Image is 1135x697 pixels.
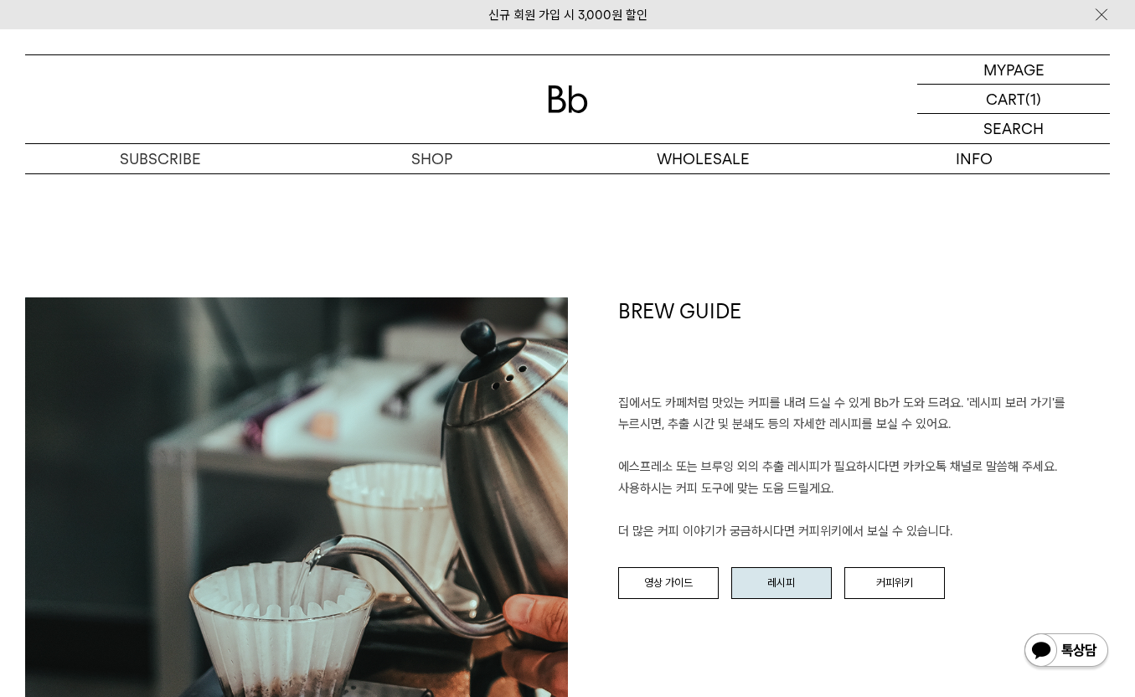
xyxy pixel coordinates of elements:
[838,144,1110,173] p: INFO
[1025,85,1041,113] p: (1)
[548,85,588,113] img: 로고
[731,567,832,599] a: 레시피
[986,85,1025,113] p: CART
[917,85,1110,114] a: CART (1)
[844,567,945,599] a: 커피위키
[917,55,1110,85] a: MYPAGE
[983,55,1045,84] p: MYPAGE
[25,144,297,173] a: SUBSCRIBE
[1023,632,1110,672] img: 카카오톡 채널 1:1 채팅 버튼
[618,567,719,599] a: 영상 가이드
[568,144,839,173] p: WHOLESALE
[297,144,568,173] a: SHOP
[618,297,1111,393] h1: BREW GUIDE
[983,114,1044,143] p: SEARCH
[618,393,1111,543] p: 집에서도 카페처럼 맛있는 커피를 내려 드실 ﻿수 있게 Bb가 도와 드려요. '레시피 보러 가기'를 누르시면, 추출 시간 및 분쇄도 등의 자세한 레시피를 보실 수 있어요. 에스...
[488,8,647,23] a: 신규 회원 가입 시 3,000원 할인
